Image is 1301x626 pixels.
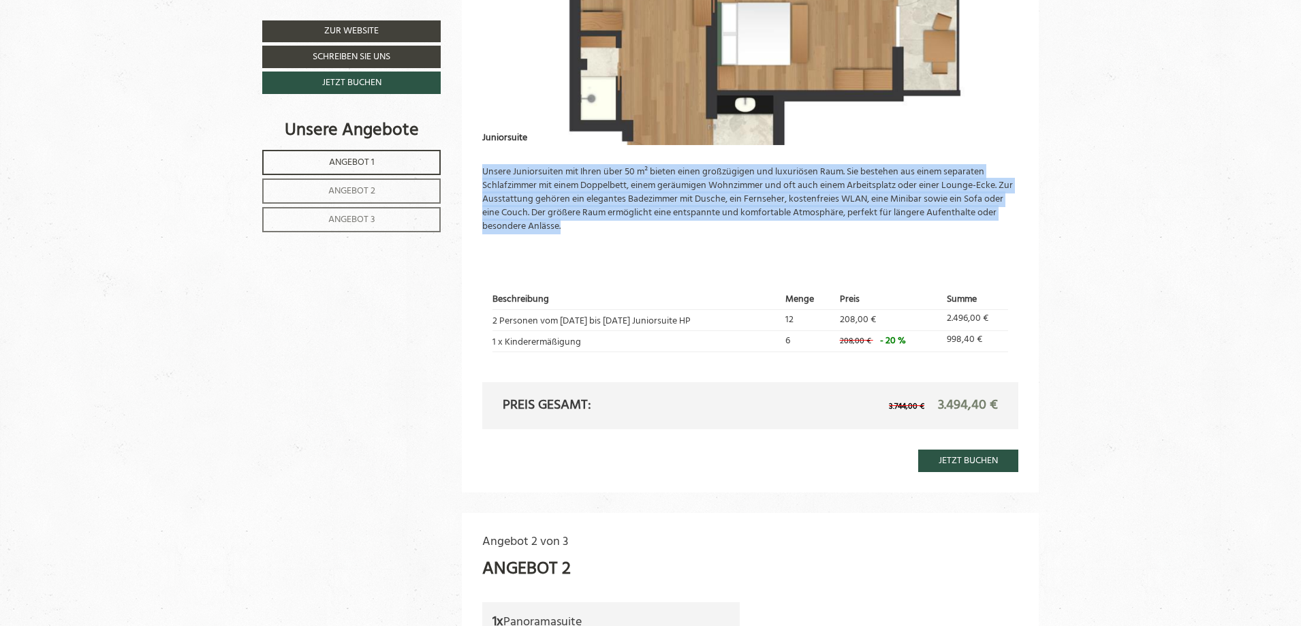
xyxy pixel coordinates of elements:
span: - 20 % [880,333,906,349]
div: Unsere Angebote [262,118,441,143]
th: Preis [835,291,943,309]
div: Guten Tag, wie können wir Ihnen helfen? [10,36,193,73]
span: 3.744,00 € [889,400,924,413]
a: Zur Website [262,20,441,42]
td: 998,40 € [942,330,1008,351]
span: Angebot 2 von 3 [482,532,568,552]
div: Donnerstag [232,10,305,31]
small: 18:28 [20,62,187,70]
a: Jetzt buchen [262,72,441,94]
th: Summe [942,291,1008,309]
div: Juniorsuite [482,121,548,145]
span: 3.494,40 € [938,394,998,416]
button: Senden [463,360,537,383]
p: Unsere Juniorsuiten mit Ihren über 50 m² bieten einen großzügigen und luxuriösen Raum. Sie besteh... [482,166,1019,234]
td: 1 x Kinderermäßigung [492,330,781,351]
td: 6 [781,330,835,351]
span: Angebot 3 [328,212,375,228]
th: Beschreibung [492,291,781,309]
th: Menge [781,291,835,309]
td: 2 Personen vom [DATE] bis [DATE] Juniorsuite HP [492,309,781,330]
span: 208,00 € [840,334,871,348]
span: Angebot 1 [329,155,375,170]
a: Schreiben Sie uns [262,46,441,68]
a: Jetzt buchen [918,450,1018,472]
div: Berghotel Ratschings [20,39,187,48]
span: Angebot 2 [328,183,375,199]
div: Preis gesamt: [492,396,751,416]
span: 208,00 € [840,312,876,328]
td: 2.496,00 € [942,309,1008,330]
div: Angebot 2 [482,557,571,582]
td: 12 [781,309,835,330]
